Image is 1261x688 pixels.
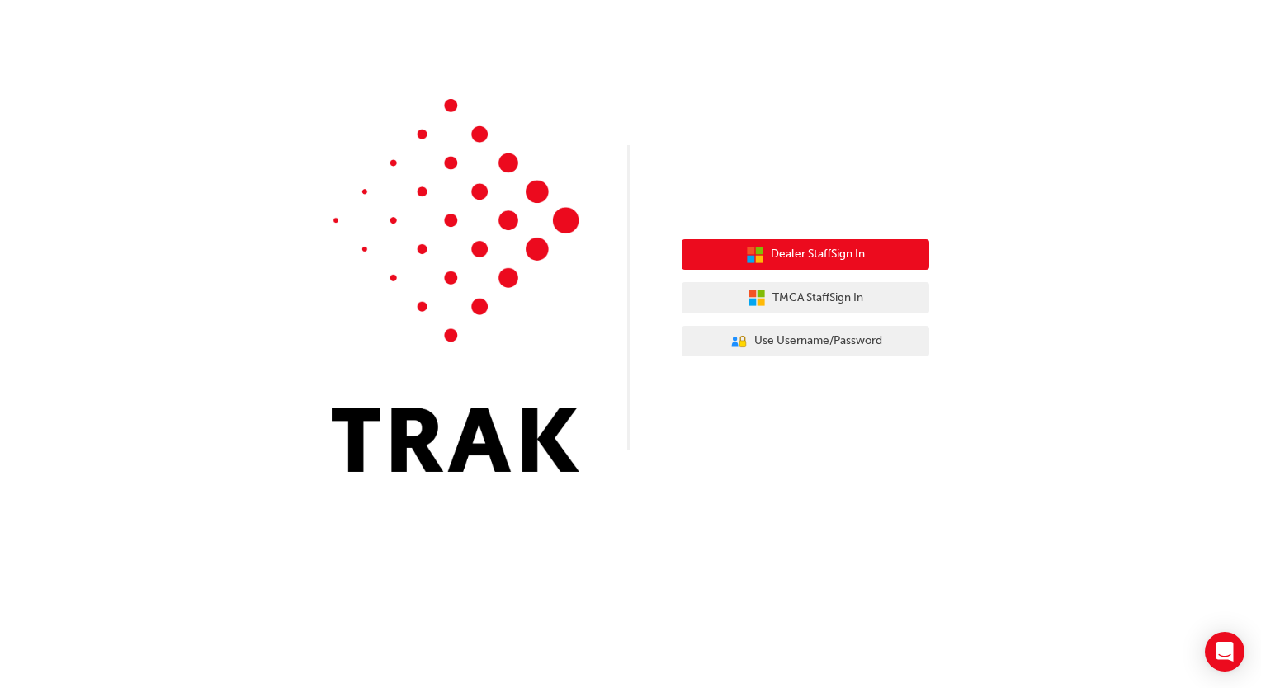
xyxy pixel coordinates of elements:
[332,99,579,472] img: Trak
[772,289,863,308] span: TMCA Staff Sign In
[771,245,865,264] span: Dealer Staff Sign In
[1205,632,1244,672] div: Open Intercom Messenger
[682,326,929,357] button: Use Username/Password
[682,239,929,271] button: Dealer StaffSign In
[682,282,929,313] button: TMCA StaffSign In
[754,332,882,351] span: Use Username/Password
